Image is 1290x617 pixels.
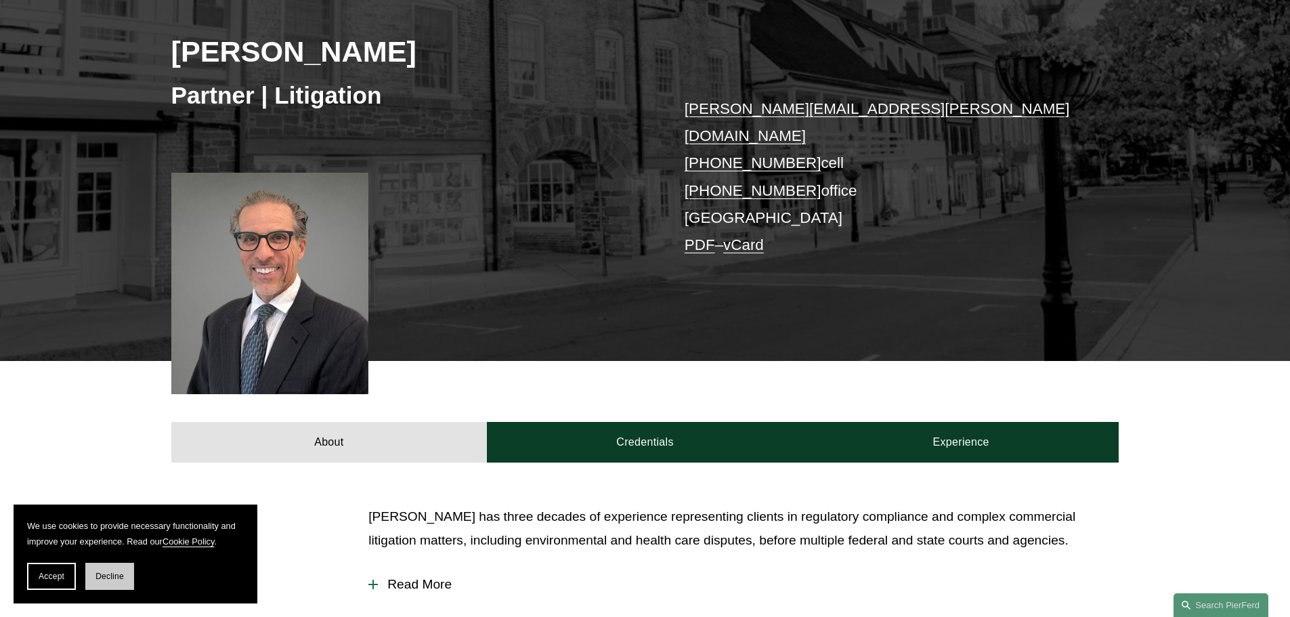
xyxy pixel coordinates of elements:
[368,567,1119,602] button: Read More
[14,505,257,603] section: Cookie banner
[27,563,76,590] button: Accept
[685,95,1079,259] p: cell office [GEOGRAPHIC_DATA] –
[368,505,1119,552] p: [PERSON_NAME] has three decades of experience representing clients in regulatory compliance and c...
[685,100,1070,144] a: [PERSON_NAME][EMAIL_ADDRESS][PERSON_NAME][DOMAIN_NAME]
[85,563,134,590] button: Decline
[171,81,645,110] h3: Partner | Litigation
[95,572,124,581] span: Decline
[487,422,803,463] a: Credentials
[803,422,1119,463] a: Experience
[1174,593,1268,617] a: Search this site
[171,422,488,463] a: About
[723,236,764,253] a: vCard
[27,518,244,549] p: We use cookies to provide necessary functionality and improve your experience. Read our .
[378,577,1119,592] span: Read More
[171,34,645,69] h2: [PERSON_NAME]
[163,536,215,547] a: Cookie Policy
[39,572,64,581] span: Accept
[685,236,715,253] a: PDF
[685,154,821,171] a: [PHONE_NUMBER]
[685,182,821,199] a: [PHONE_NUMBER]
